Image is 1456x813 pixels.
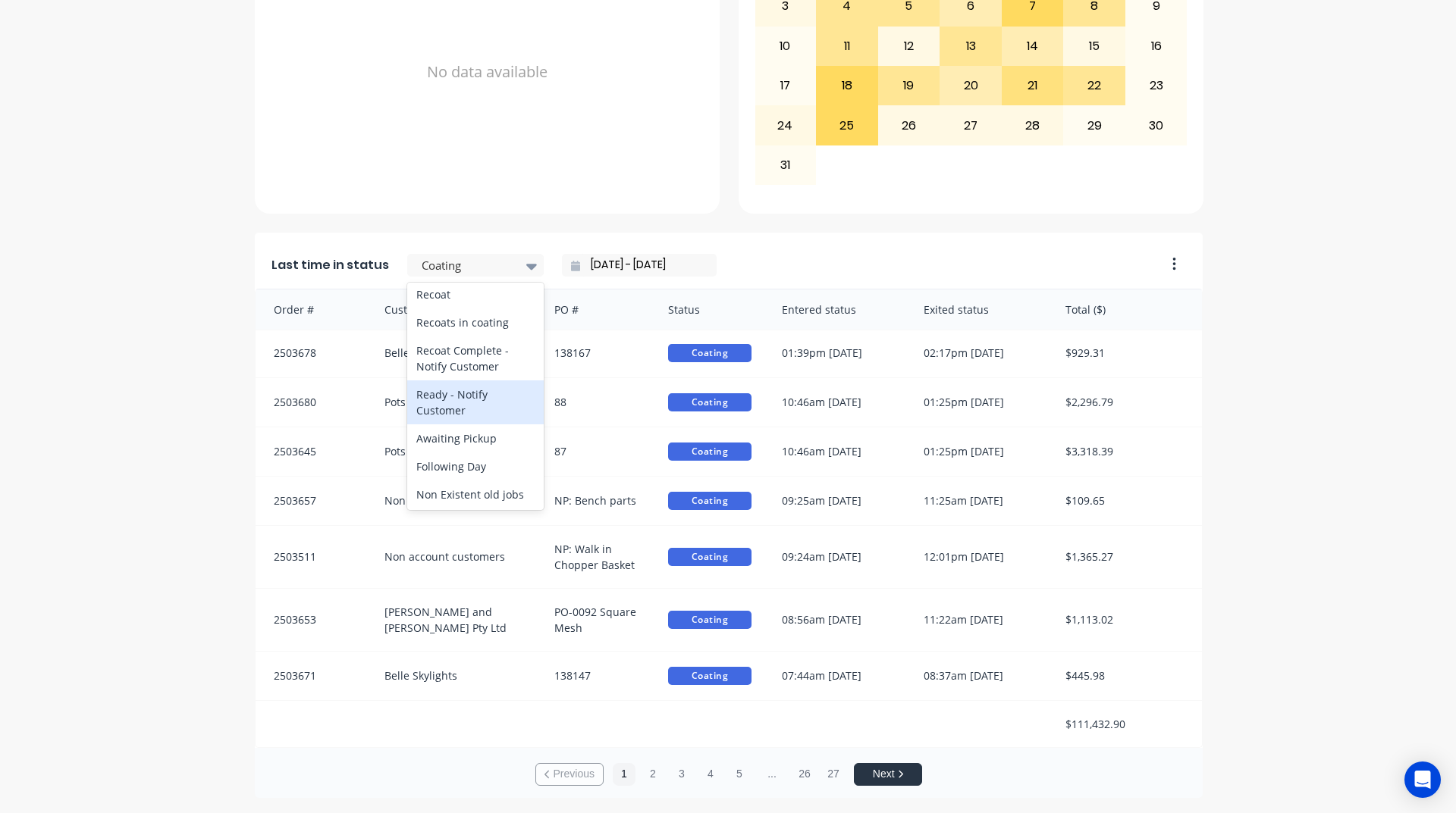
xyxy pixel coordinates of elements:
div: 12 [879,27,940,65]
div: 2503657 [256,477,369,525]
span: Coating [668,492,752,510]
div: $2,296.79 [1050,378,1202,427]
div: 2503671 [256,652,369,700]
div: 2503680 [256,378,369,427]
div: 28 [1003,106,1063,144]
div: 16 [1126,27,1187,65]
div: Entered status [767,289,908,330]
div: 02:17pm [DATE] [908,329,1050,377]
div: $111,432.90 [1050,701,1202,747]
div: $929.31 [1050,329,1202,377]
div: [PERSON_NAME] and [PERSON_NAME] Pty Ltd [369,589,540,651]
span: Coating [668,611,752,629]
div: Exited status [908,289,1050,330]
div: 11 [817,27,877,65]
div: 11:25am [DATE] [908,477,1050,525]
div: 13 [940,27,1001,65]
div: Recoat Complete - Notify Customer [407,336,544,380]
div: 26 [879,106,940,144]
div: 2503678 [256,329,369,377]
div: $1,365.27 [1050,526,1202,588]
div: Total ($) [1050,289,1202,330]
div: Customer [369,289,540,330]
div: Delivered [407,508,544,536]
span: Coating [668,393,752,411]
div: 23 [1126,67,1187,105]
div: 14 [1003,27,1063,65]
div: PO # [539,289,653,330]
button: 5 [728,763,751,786]
div: $445.98 [1050,652,1202,700]
div: 138167 [539,329,653,377]
div: Order # [256,289,369,330]
div: Pots R Us [369,427,540,476]
div: 08:37am [DATE] [908,652,1050,700]
div: 12:01pm [DATE] [908,526,1050,588]
div: 29 [1064,106,1125,144]
div: 2503653 [256,589,369,651]
div: 01:25pm [DATE] [908,378,1050,427]
input: Filter by date [580,254,711,277]
div: 01:39pm [DATE] [767,329,908,377]
div: NP: Bench parts [539,477,653,525]
div: 09:24am [DATE] [767,526,908,588]
div: 2503511 [256,526,369,588]
span: ... [757,759,787,790]
div: Open Intercom Messenger [1404,761,1441,798]
button: 3 [670,763,693,786]
div: 31 [755,146,816,184]
div: Non account customers [369,526,540,588]
div: Following Day [407,452,544,480]
div: 87 [539,427,653,476]
div: $1,113.02 [1050,589,1202,651]
button: 2 [642,763,664,786]
div: 10 [755,27,816,65]
div: Belle Skylights [369,329,540,377]
span: Coating [668,667,752,685]
div: Belle Skylights [369,652,540,700]
div: Awaiting Pickup [407,424,544,452]
button: 4 [699,763,722,786]
button: Previous [535,763,604,786]
div: 08:56am [DATE] [767,589,908,651]
div: 27 [940,106,1001,144]
button: 27 [822,763,845,786]
div: Non Existent old jobs [407,480,544,508]
div: NP: Walk in Chopper Basket [539,526,653,588]
div: 24 [755,106,816,144]
div: 11:22am [DATE] [908,589,1050,651]
div: 88 [539,378,653,427]
div: 10:46am [DATE] [767,427,908,476]
button: 26 [793,763,816,786]
div: 17 [755,67,816,105]
div: 22 [1064,67,1125,105]
div: Recoat [407,280,544,308]
div: 19 [879,67,940,105]
div: $3,318.39 [1050,427,1202,476]
div: 10:46am [DATE] [767,378,908,427]
div: 18 [817,67,877,105]
div: Recoats in coating [407,308,544,336]
div: 20 [940,67,1001,105]
div: Non account customers [369,477,540,525]
span: Coating [668,442,752,461]
div: 30 [1126,106,1187,144]
div: 09:25am [DATE] [767,477,908,525]
div: Ready - Notify Customer [407,380,544,424]
button: 1 [613,763,635,786]
div: $109.65 [1050,477,1202,525]
div: 25 [817,106,877,144]
div: 15 [1064,27,1125,65]
div: PO-0092 Square Mesh [539,589,653,651]
div: 01:25pm [DATE] [908,427,1050,476]
div: 07:44am [DATE] [767,652,908,700]
div: 138147 [539,652,653,700]
span: Last time in status [271,256,389,274]
div: Status [653,289,767,330]
div: Pots R Us [369,378,540,427]
button: Next [854,763,922,786]
span: Coating [668,344,752,362]
div: 2503645 [256,427,369,476]
div: 21 [1003,67,1063,105]
span: Coating [668,548,752,566]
